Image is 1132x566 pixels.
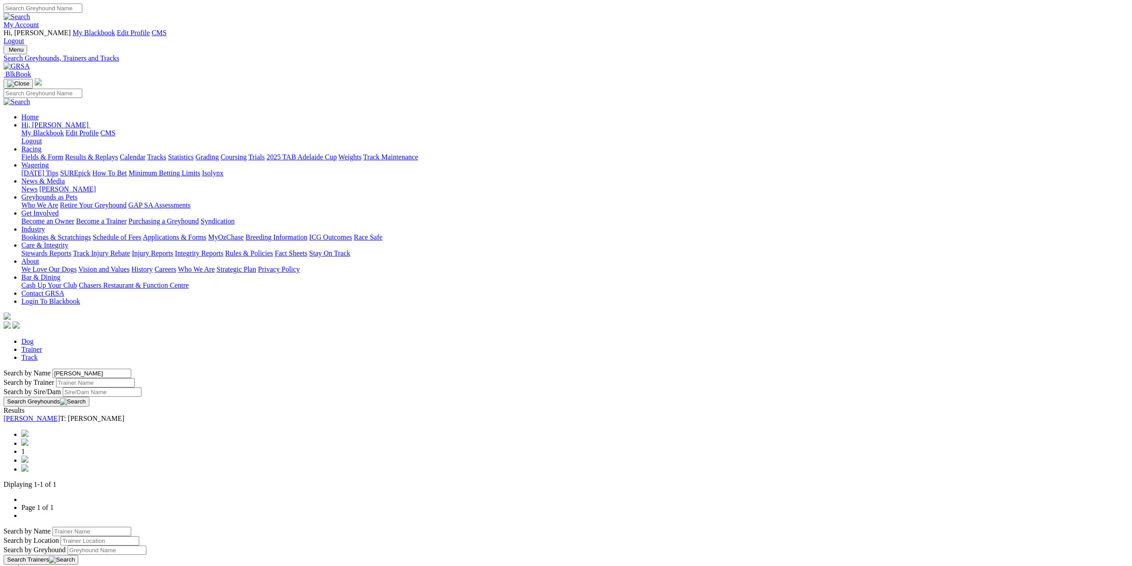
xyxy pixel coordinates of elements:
[21,129,64,137] a: My Blackbook
[21,233,1128,241] div: Industry
[168,153,194,161] a: Statistics
[4,98,30,106] img: Search
[78,265,129,273] a: Vision and Values
[4,37,24,45] a: Logout
[21,113,39,121] a: Home
[154,265,176,273] a: Careers
[4,54,1128,62] a: Search Greyhounds, Trainers and Tracks
[354,233,382,241] a: Race Safe
[4,537,59,544] label: Search by Location
[21,439,28,446] img: chevron-left-pager-blue.svg
[4,29,1128,45] div: My Account
[21,249,71,257] a: Stewards Reports
[129,201,191,209] a: GAP SA Assessments
[21,273,60,281] a: Bar & Dining
[21,289,64,297] a: Contact GRSA
[4,29,71,37] span: Hi, [PERSON_NAME]
[21,217,74,225] a: Become an Owner
[120,153,145,161] a: Calendar
[258,265,300,273] a: Privacy Policy
[21,121,90,129] a: Hi, [PERSON_NAME]
[4,322,11,329] img: facebook.svg
[21,161,49,169] a: Wagering
[21,430,28,437] img: chevrons-left-pager-blue.svg
[21,145,41,153] a: Racing
[76,217,127,225] a: Become a Trainer
[21,281,77,289] a: Cash Up Your Club
[66,129,99,137] a: Edit Profile
[5,70,31,78] span: BlkBook
[21,201,58,209] a: Who We Are
[221,153,247,161] a: Coursing
[4,70,31,78] a: BlkBook
[132,249,173,257] a: Injury Reports
[275,249,307,257] a: Fact Sheets
[217,265,256,273] a: Strategic Plan
[201,217,234,225] a: Syndication
[60,398,86,405] img: Search
[101,129,116,137] a: CMS
[73,29,115,37] a: My Blackbook
[93,233,141,241] a: Schedule of Fees
[63,387,141,397] input: Search by Sire/Dam name
[196,153,219,161] a: Grading
[21,265,77,273] a: We Love Our Dogs
[21,338,34,345] a: Dog
[4,369,51,377] label: Search by Name
[35,78,42,86] img: logo-grsa-white.png
[202,169,223,177] a: Isolynx
[52,527,131,536] input: Search by Trainer Name
[248,153,265,161] a: Trials
[21,209,59,217] a: Get Involved
[266,153,337,161] a: 2025 TAB Adelaide Cup
[7,80,29,87] img: Close
[143,233,206,241] a: Applications & Forms
[4,313,11,320] img: logo-grsa-white.png
[4,415,1128,423] div: T: [PERSON_NAME]
[21,217,1128,225] div: Get Involved
[152,29,167,37] a: CMS
[309,233,352,241] a: ICG Outcomes
[21,121,89,129] span: Hi, [PERSON_NAME]
[21,193,77,201] a: Greyhounds as Pets
[131,265,153,273] a: History
[39,185,96,193] a: [PERSON_NAME]
[175,249,223,257] a: Integrity Reports
[4,546,66,554] label: Search by Greyhound
[21,249,1128,257] div: Care & Integrity
[4,480,1128,489] p: Diplaying 1-1 of 1
[363,153,418,161] a: Track Maintenance
[21,464,28,472] img: chevrons-right-pager-blue.svg
[4,13,30,21] img: Search
[4,89,82,98] input: Search
[4,45,27,54] button: Toggle navigation
[4,379,54,386] label: Search by Trainer
[4,62,30,70] img: GRSA
[21,233,91,241] a: Bookings & Scratchings
[60,201,127,209] a: Retire Your Greyhound
[21,448,25,455] span: 1
[4,4,82,13] input: Search
[4,397,89,407] button: Search Greyhounds
[93,169,127,177] a: How To Bet
[21,241,68,249] a: Care & Integrity
[129,217,199,225] a: Purchasing a Greyhound
[21,177,65,185] a: News & Media
[60,169,90,177] a: SUREpick
[68,546,146,555] input: Search by Greyhound Name
[21,354,38,361] a: Track
[21,153,1128,161] div: Racing
[21,456,28,463] img: chevron-right-pager-blue.svg
[21,225,45,233] a: Industry
[79,281,189,289] a: Chasers Restaurant & Function Centre
[21,346,42,353] a: Trainer
[21,257,39,265] a: About
[21,201,1128,209] div: Greyhounds as Pets
[225,249,273,257] a: Rules & Policies
[65,153,118,161] a: Results & Replays
[246,233,307,241] a: Breeding Information
[60,536,139,546] input: Search by Trainer Location
[73,249,130,257] a: Track Injury Rebate
[147,153,166,161] a: Tracks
